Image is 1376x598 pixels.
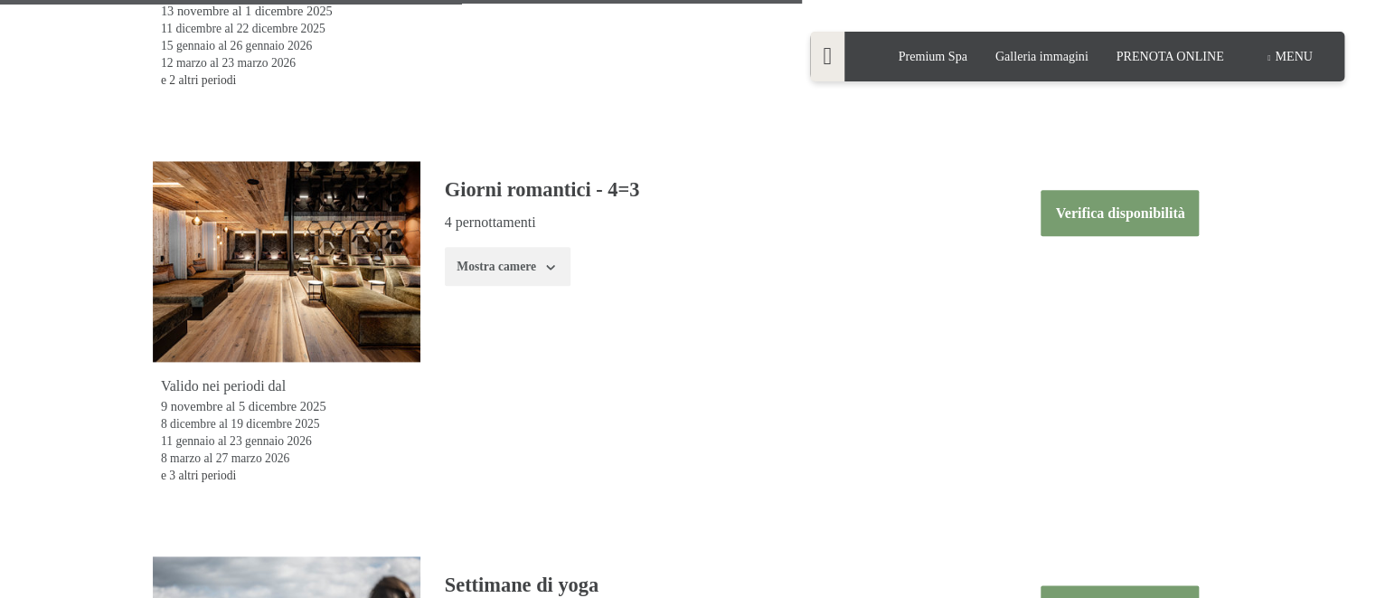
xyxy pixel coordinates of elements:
[1275,49,1312,63] span: Menu
[245,4,333,18] time: 01/12/2025
[161,415,412,432] div: al
[161,469,236,482] a: e 3 altri periodi
[239,399,326,413] time: 05/12/2025
[161,399,222,413] time: 09/11/2025
[161,37,412,54] div: al
[237,22,325,35] time: 22/12/2025
[221,56,296,70] time: 23/03/2026
[161,22,221,35] time: 11/12/2025
[161,73,236,87] a: e 2 altri periodi
[161,432,412,450] div: al
[230,434,312,448] time: 23/01/2026
[161,397,412,415] div: al
[161,20,412,37] div: al
[1041,190,1199,236] button: Verifica disponibilità
[445,213,983,233] li: 4 pernottamenti
[161,39,215,52] time: 15/01/2026
[161,451,201,465] time: 08/03/2026
[995,49,1089,63] a: Galleria immagini
[161,450,412,467] div: al
[216,451,290,465] time: 27/03/2026
[161,4,230,18] time: 13/11/2025
[1116,49,1223,63] a: PRENOTA ONLINE
[161,417,216,431] time: 08/12/2025
[231,417,319,431] time: 19/12/2025
[161,434,215,448] time: 11/01/2026
[161,56,207,70] time: 12/03/2026
[161,54,412,71] div: al
[445,176,983,204] h3: Giorni romantici - 4=3
[153,161,420,362] img: mss_renderimg.php
[161,2,412,20] div: al
[231,39,313,52] time: 26/01/2026
[898,49,966,63] a: Premium Spa
[445,247,570,287] button: Mostra camere
[161,378,286,394] strong: Valido nei periodi dal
